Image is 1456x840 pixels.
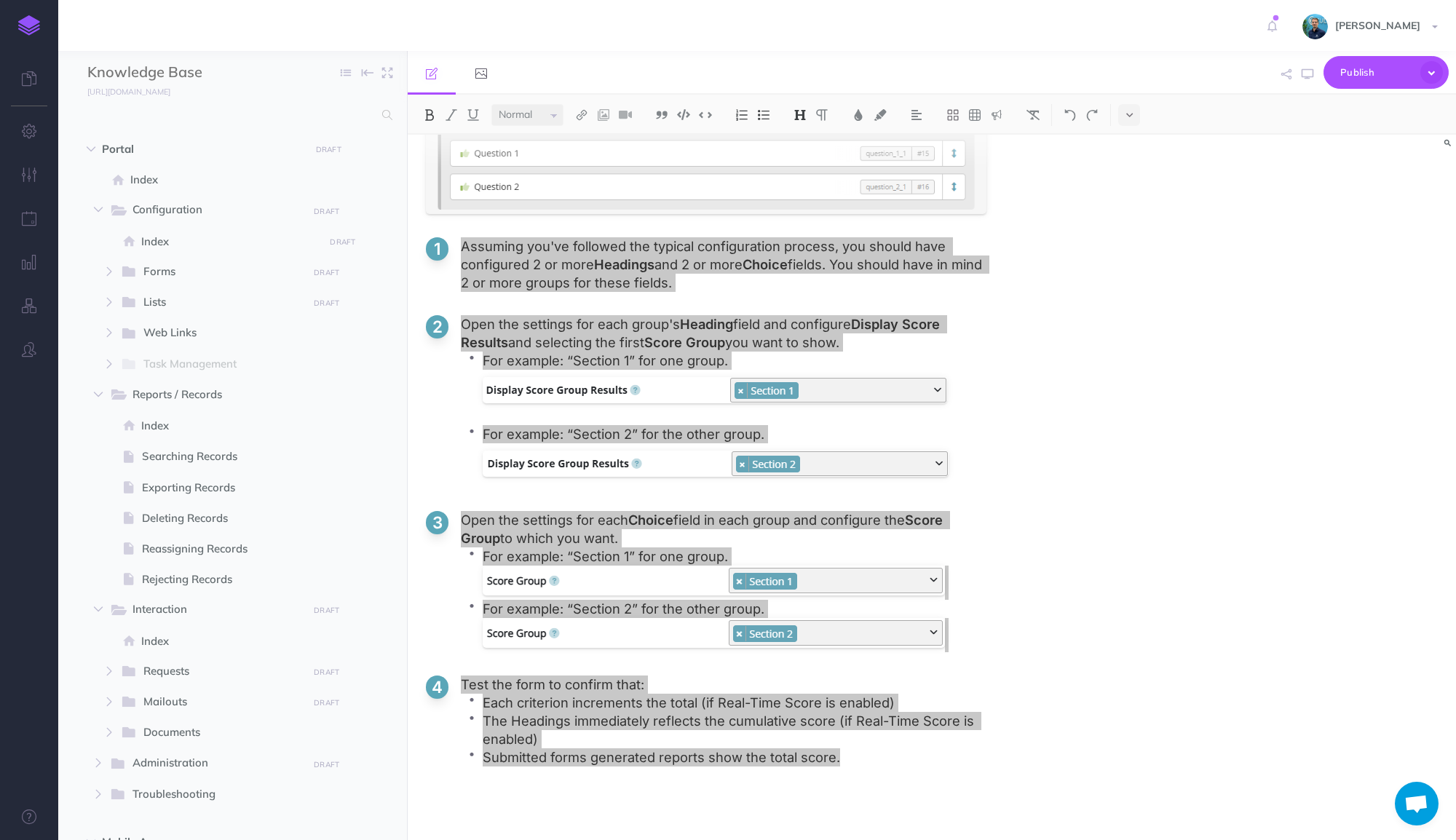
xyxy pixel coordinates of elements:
[483,748,986,766] p: Submitted forms generated reports show the total score.
[309,264,345,281] button: DRAFT
[132,201,298,220] span: Configuration
[1302,14,1328,39] img: 7a05d0099e4b0ca8a59ceac40a1918d2.jpg
[142,571,320,588] span: Rejecting Records
[483,547,986,566] p: For example: “Section 1” for one group.
[910,109,923,121] img: Alignment dropdown menu button
[655,109,668,121] img: Blockquote button
[461,675,986,694] p: Test the form to confirm that:
[699,109,712,120] img: Inline code button
[132,785,298,804] span: Troubleshooting
[314,667,339,677] small: DRAFT
[143,355,298,374] span: Task Management
[102,140,301,158] span: Portal
[309,664,345,681] button: DRAFT
[483,694,986,712] p: Each criterion increments the total (if Real-Time Score is enabled)
[467,109,480,121] img: Underline button
[483,425,986,443] p: For example: “Section 2” for the other group.
[141,417,320,435] span: Index
[445,109,458,121] img: Italic button
[677,109,690,120] img: Code block button
[1026,109,1040,121] img: Clear styles button
[735,109,748,121] img: Ordered list button
[58,84,185,98] a: [URL][DOMAIN_NAME]
[314,698,339,708] small: DRAFT
[628,512,673,528] strong: Choice
[309,203,345,220] button: DRAFT
[1324,56,1449,89] button: Publish
[483,352,986,370] p: For example: “Section 1” for one group.
[87,87,170,97] small: [URL][DOMAIN_NAME]
[130,171,320,189] span: Index
[132,386,298,405] span: Reports / Records
[594,256,654,272] strong: Headings
[309,756,345,773] button: DRAFT
[597,109,610,121] img: Add image button
[680,316,733,332] strong: Heading
[87,102,373,128] input: Search
[1328,19,1428,32] span: [PERSON_NAME]
[968,109,981,121] img: Create table button
[142,540,320,558] span: Reassigning Records
[314,268,339,277] small: DRAFT
[461,237,986,292] p: Assuming you've followed the typical configuration process, you should have configured 2 or more ...
[316,145,341,154] small: DRAFT
[1064,109,1077,121] img: Undo
[483,712,986,748] p: The Headings immediately reflects the cumulative score (if Real-Time Score is enabled)
[1395,782,1439,825] div: Open chat
[309,602,345,619] button: DRAFT
[575,109,588,121] img: Link button
[142,479,320,496] span: Exporting Records
[143,724,298,742] span: Documents
[141,633,320,650] span: Index
[143,324,298,343] span: Web Links
[461,511,986,547] p: Open the settings for each field in each group and configure the to which you want.
[142,510,320,527] span: Deleting Records
[310,141,347,158] button: DRAFT
[423,109,436,121] img: Bold button
[461,315,986,352] p: Open the settings for each group's field and configure and selecting the first you want to show.
[143,263,298,282] span: Forms
[1340,61,1413,84] span: Publish
[314,207,339,216] small: DRAFT
[757,109,770,121] img: Unordered list button
[309,295,345,312] button: DRAFT
[483,600,986,618] p: For example: “Section 2” for the other group.
[743,256,788,272] strong: Choice
[143,662,298,681] span: Requests
[990,109,1003,121] img: Callout dropdown menu button
[330,237,355,247] small: DRAFT
[143,693,298,712] span: Mailouts
[132,601,298,619] span: Interaction
[314,760,339,769] small: DRAFT
[815,109,828,121] img: Paragraph button
[141,233,320,250] span: Index
[143,293,298,312] span: Lists
[852,109,865,121] img: Text color button
[619,109,632,121] img: Add video button
[794,109,807,121] img: Headings dropdown button
[132,754,298,773] span: Administration
[142,448,320,465] span: Searching Records
[874,109,887,121] img: Text background color button
[644,334,725,350] strong: Score Group
[325,234,361,250] button: DRAFT
[314,606,339,615] small: DRAFT
[309,694,345,711] button: DRAFT
[314,298,339,308] small: DRAFT
[18,15,40,36] img: logo-mark.svg
[87,62,258,84] input: Documentation Name
[1085,109,1099,121] img: Redo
